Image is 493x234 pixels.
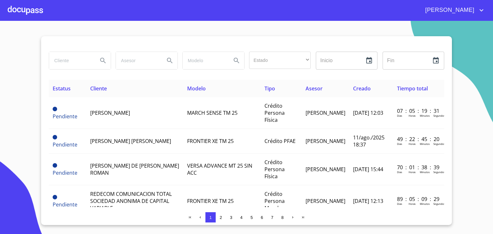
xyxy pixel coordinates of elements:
p: Dias [397,142,402,146]
p: Segundos [433,142,445,146]
span: Pendiente [53,169,77,176]
p: Segundos [433,202,445,205]
span: [DATE] 15:44 [353,166,383,173]
span: [PERSON_NAME] [420,5,478,15]
span: 5 [250,215,253,220]
span: Asesor [306,85,323,92]
button: Search [162,53,177,68]
p: Horas [409,202,416,205]
span: Tipo [264,85,275,92]
p: 70 : 01 : 38 : 39 [397,164,440,171]
span: VERSA ADVANCE MT 25 SIN ACC [187,162,252,176]
span: Estatus [53,85,71,92]
span: [PERSON_NAME] [90,109,130,116]
span: Creado [353,85,371,92]
p: Minutos [420,114,430,117]
p: Minutos [420,170,430,174]
p: Horas [409,142,416,146]
span: Pendiente [53,163,57,168]
span: Pendiente [53,195,57,199]
span: [PERSON_NAME] [306,138,345,145]
span: Modelo [187,85,206,92]
span: Pendiente [53,107,57,111]
span: 2 [220,215,222,220]
span: [PERSON_NAME] [306,197,345,205]
p: Minutos [420,202,430,205]
button: 5 [246,212,257,222]
input: search [116,52,160,69]
span: Crédito PFAE [264,138,296,145]
button: 8 [277,212,288,222]
span: 1 [209,215,212,220]
span: Pendiente [53,141,77,148]
button: account of current user [420,5,485,15]
button: 4 [236,212,246,222]
p: Horas [409,170,416,174]
span: Pendiente [53,135,57,139]
button: 6 [257,212,267,222]
p: 07 : 05 : 19 : 31 [397,107,440,114]
span: [PERSON_NAME] [PERSON_NAME] [90,138,171,145]
input: search [183,52,226,69]
span: 3 [230,215,232,220]
span: 4 [240,215,242,220]
span: 11/ago./2025 18:37 [353,134,385,148]
button: 3 [226,212,236,222]
p: Dias [397,170,402,174]
span: Crédito Persona Moral [264,190,285,212]
p: 49 : 22 : 45 : 20 [397,136,440,143]
span: REDECOM COMUNICACION TOTAL SOCIEDAD ANONIMA DE CAPITAL VARIABLE [90,190,172,212]
input: search [49,52,93,69]
p: Horas [409,114,416,117]
span: 7 [271,215,273,220]
span: FRONTIER XE TM 25 [187,197,234,205]
span: 8 [281,215,283,220]
p: Segundos [433,114,445,117]
span: 6 [261,215,263,220]
span: Cliente [90,85,107,92]
span: [DATE] 12:13 [353,197,383,205]
span: [PERSON_NAME] [306,166,345,173]
span: MARCH SENSE TM 25 [187,109,238,116]
span: Crédito Persona Física [264,159,285,180]
span: [DATE] 12:03 [353,109,383,116]
div: ​ [249,52,311,69]
p: Dias [397,114,402,117]
button: Search [229,53,244,68]
span: Crédito Persona Física [264,102,285,123]
button: 1 [205,212,216,222]
span: Tiempo total [397,85,428,92]
span: Pendiente [53,201,77,208]
span: [PERSON_NAME] [306,109,345,116]
p: 89 : 05 : 09 : 29 [397,196,440,203]
button: 7 [267,212,277,222]
p: Minutos [420,142,430,146]
p: Segundos [433,170,445,174]
span: [PERSON_NAME] DE [PERSON_NAME] ROMAN [90,162,179,176]
span: FRONTIER XE TM 25 [187,138,234,145]
p: Dias [397,202,402,205]
button: Search [95,53,111,68]
button: 2 [216,212,226,222]
span: Pendiente [53,113,77,120]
